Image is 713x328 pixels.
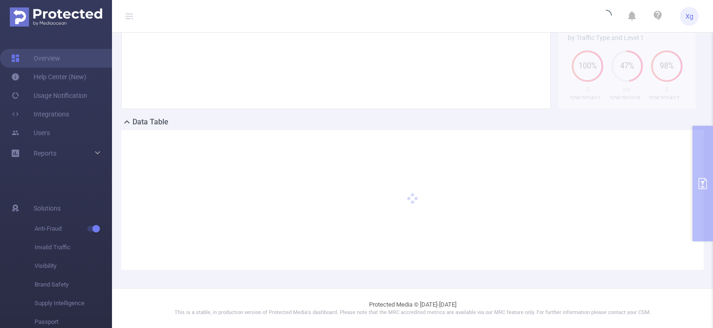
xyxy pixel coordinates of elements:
a: Users [11,123,50,142]
a: Help Center (New) [11,68,86,86]
span: Visibility [35,257,112,275]
p: This is a stable, in production version of Protected Media's dashboard. Please note that the MRC ... [135,309,690,317]
span: Anti-Fraud [35,219,112,238]
span: Solutions [34,199,61,218]
h2: Data Table [133,116,168,128]
span: Xg [685,7,693,26]
a: Reports [34,144,56,163]
i: icon: loading [601,10,612,23]
footer: Protected Media © [DATE]-[DATE] [112,288,713,328]
span: Brand Safety [35,275,112,294]
img: Protected Media [10,7,102,27]
span: Reports [34,150,56,157]
a: Usage Notification [11,86,87,105]
span: Supply Intelligence [35,294,112,313]
a: Overview [11,49,60,68]
span: Invalid Traffic [35,238,112,257]
a: Integrations [11,105,69,123]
